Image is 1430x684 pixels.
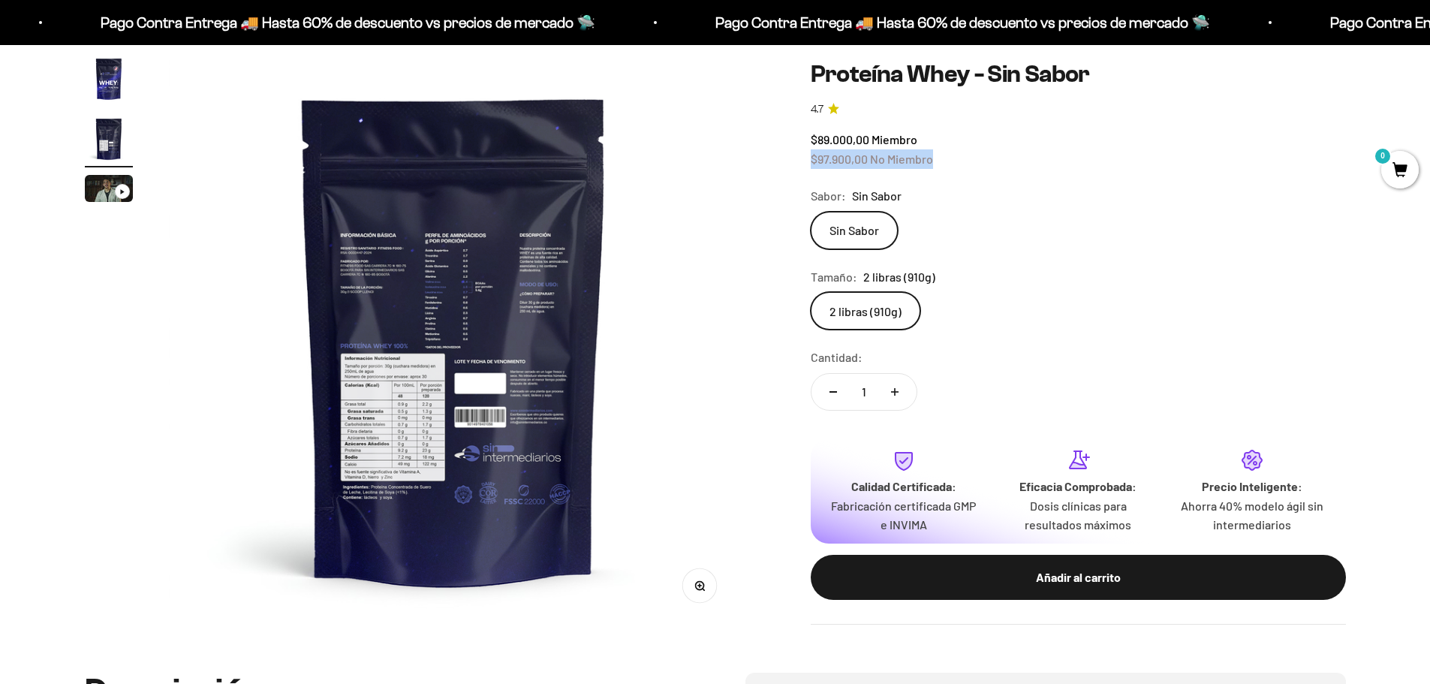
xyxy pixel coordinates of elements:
strong: Eficacia Comprobada: [1019,479,1136,493]
h1: Proteína Whey - Sin Sabor [811,60,1346,89]
img: Proteína Whey - Sin Sabor [169,55,739,625]
strong: Precio Inteligente: [1202,479,1302,493]
button: Ir al artículo 3 [85,175,133,206]
span: 2 libras (910g) [863,267,935,287]
p: Fabricación certificada GMP e INVIMA [829,496,979,535]
p: Pago Contra Entrega 🚚 Hasta 60% de descuento vs precios de mercado 🛸 [80,11,574,35]
mark: 0 [1374,147,1392,165]
img: Proteína Whey - Sin Sabor [85,55,133,103]
span: 4.7 [811,101,823,117]
span: $97.900,00 [811,151,868,165]
button: Añadir al carrito [811,555,1346,600]
button: Ir al artículo 2 [85,115,133,167]
span: $89.000,00 [811,132,869,146]
p: Dosis clínicas para resultados máximos [1003,496,1153,535]
button: Aumentar cantidad [873,374,917,410]
button: Reducir cantidad [811,374,855,410]
div: Añadir al carrito [841,568,1316,587]
img: Proteína Whey - Sin Sabor [85,115,133,163]
p: Pago Contra Entrega 🚚 Hasta 60% de descuento vs precios de mercado 🛸 [694,11,1189,35]
a: 4.74.7 de 5.0 estrellas [811,101,1346,117]
legend: Sabor: [811,186,846,206]
label: Cantidad: [811,348,863,367]
a: 0 [1381,163,1419,179]
strong: Calidad Certificada: [851,479,956,493]
p: Ahorra 40% modelo ágil sin intermediarios [1177,496,1327,535]
span: Miembro [872,132,917,146]
legend: Tamaño: [811,267,857,287]
button: Ir al artículo 1 [85,55,133,107]
span: No Miembro [870,151,933,165]
span: Sin Sabor [852,186,902,206]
